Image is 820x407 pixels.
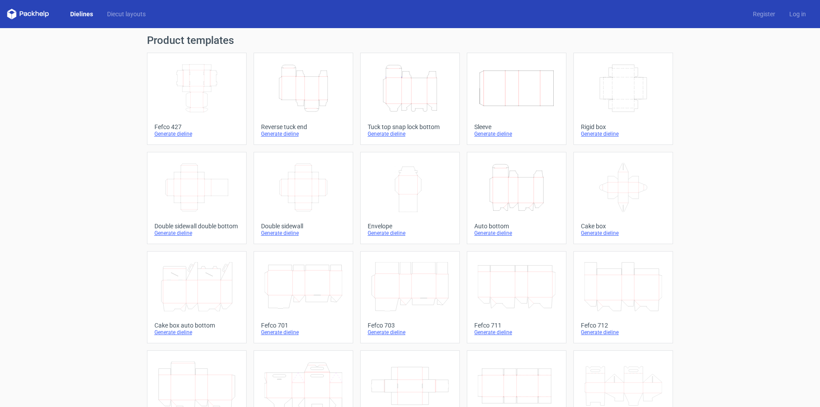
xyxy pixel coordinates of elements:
[254,251,353,343] a: Fefco 701Generate dieline
[154,130,239,137] div: Generate dieline
[474,329,559,336] div: Generate dieline
[467,152,566,244] a: Auto bottomGenerate dieline
[154,230,239,237] div: Generate dieline
[573,251,673,343] a: Fefco 712Generate dieline
[100,10,153,18] a: Diecut layouts
[261,230,346,237] div: Generate dieline
[467,53,566,145] a: SleeveGenerate dieline
[261,223,346,230] div: Double sidewall
[254,53,353,145] a: Reverse tuck endGenerate dieline
[360,251,460,343] a: Fefco 703Generate dieline
[360,152,460,244] a: EnvelopeGenerate dieline
[581,230,666,237] div: Generate dieline
[368,230,452,237] div: Generate dieline
[573,152,673,244] a: Cake boxGenerate dieline
[254,152,353,244] a: Double sidewallGenerate dieline
[261,329,346,336] div: Generate dieline
[474,322,559,329] div: Fefco 711
[154,123,239,130] div: Fefco 427
[474,223,559,230] div: Auto bottom
[581,130,666,137] div: Generate dieline
[581,322,666,329] div: Fefco 712
[63,10,100,18] a: Dielines
[474,230,559,237] div: Generate dieline
[581,329,666,336] div: Generate dieline
[147,53,247,145] a: Fefco 427Generate dieline
[368,329,452,336] div: Generate dieline
[746,10,782,18] a: Register
[360,53,460,145] a: Tuck top snap lock bottomGenerate dieline
[368,130,452,137] div: Generate dieline
[261,123,346,130] div: Reverse tuck end
[368,223,452,230] div: Envelope
[474,130,559,137] div: Generate dieline
[154,322,239,329] div: Cake box auto bottom
[147,251,247,343] a: Cake box auto bottomGenerate dieline
[147,152,247,244] a: Double sidewall double bottomGenerate dieline
[782,10,813,18] a: Log in
[573,53,673,145] a: Rigid boxGenerate dieline
[154,329,239,336] div: Generate dieline
[147,35,673,46] h1: Product templates
[154,223,239,230] div: Double sidewall double bottom
[467,251,566,343] a: Fefco 711Generate dieline
[368,322,452,329] div: Fefco 703
[261,130,346,137] div: Generate dieline
[261,322,346,329] div: Fefco 701
[368,123,452,130] div: Tuck top snap lock bottom
[581,223,666,230] div: Cake box
[581,123,666,130] div: Rigid box
[474,123,559,130] div: Sleeve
